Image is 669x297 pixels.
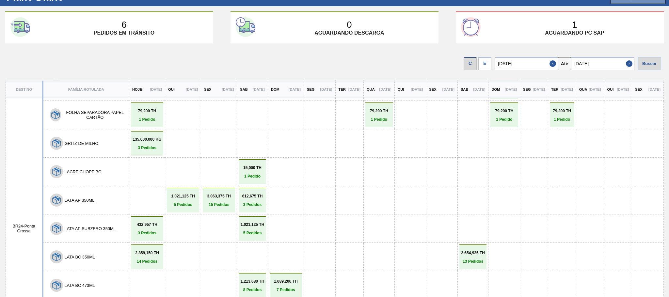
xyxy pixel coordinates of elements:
button: LATA BC 473ML [65,283,95,288]
p: Aguardando descarga [314,30,384,36]
p: 1 Pedido [367,117,391,122]
a: 3.063,375 TH15 Pedidos [204,194,233,207]
p: [DATE] [411,87,423,91]
p: [DATE] [289,87,301,91]
button: GRITZ DE MILHO [65,141,99,146]
p: 3 Pedidos [133,231,162,235]
p: [DATE] [348,87,360,91]
p: [DATE] [253,87,265,91]
img: 7hKVVNeldsGH5KwE07rPnOGsQy+SHCf9ftlnweef0E1el2YcIeEt5yaNqj+jPq4oMsVpG1vCxiwYEd4SvddTlxqBvEWZPhf52... [52,139,61,148]
div: E [478,57,491,70]
p: Aguardando PC SAP [545,30,604,36]
p: 8 Pedidos [240,288,264,292]
p: 1 Pedido [133,117,162,122]
p: Ter [551,87,558,91]
p: Dom [491,87,500,91]
p: [DATE] [473,87,485,91]
p: 15,000 TH [240,165,264,170]
p: Qui [168,87,175,91]
p: 1.089,200 TH [271,279,300,284]
p: Sex [429,87,436,91]
a: 612,675 TH3 Pedidos [240,194,264,207]
p: Sab [240,87,248,91]
button: Close [550,57,558,70]
p: Qui [398,87,404,91]
p: 79,200 TH [367,109,391,113]
p: 1.021,125 TH [168,194,198,198]
p: [DATE] [505,87,517,91]
th: Família Rotulada [43,81,129,98]
p: 1 [572,20,577,30]
p: [DATE] [222,87,234,91]
p: 3 Pedidos [133,146,162,150]
p: [DATE] [617,87,629,91]
p: Ter [339,87,346,91]
p: [DATE] [533,87,545,91]
p: 1 Pedido [492,117,517,122]
img: 7hKVVNeldsGH5KwE07rPnOGsQy+SHCf9ftlnweef0E1el2YcIeEt5yaNqj+jPq4oMsVpG1vCxiwYEd4SvddTlxqBvEWZPhf52... [52,167,61,176]
p: 432,957 TH [133,222,162,227]
button: Até [558,57,571,70]
img: first-card-icon [10,17,30,37]
p: 15 Pedidos [204,202,233,207]
p: [DATE] [186,87,198,91]
p: 612,675 TH [240,194,264,198]
p: 14 Pedidos [133,259,162,264]
button: Close [626,57,634,70]
p: 1 Pedido [551,117,573,122]
div: Buscar [638,57,661,70]
a: 1.021,125 TH5 Pedidos [240,222,264,235]
a: 1.021,125 TH5 Pedidos [168,194,198,207]
p: 79,200 TH [551,109,573,113]
img: 7hKVVNeldsGH5KwE07rPnOGsQy+SHCf9ftlnweef0E1el2YcIeEt5yaNqj+jPq4oMsVpG1vCxiwYEd4SvddTlxqBvEWZPhf52... [52,224,61,233]
p: 135.000,000 KG [133,137,162,142]
p: 5 Pedidos [240,231,264,235]
img: 7hKVVNeldsGH5KwE07rPnOGsQy+SHCf9ftlnweef0E1el2YcIeEt5yaNqj+jPq4oMsVpG1vCxiwYEd4SvddTlxqBvEWZPhf52... [52,196,61,204]
input: dd/mm/yyyy [495,57,558,70]
p: [DATE] [320,87,332,91]
p: 7 Pedidos [271,288,300,292]
a: 79,200 TH1 Pedido [133,109,162,122]
p: 1.213,680 TH [240,279,264,284]
a: 135.000,000 KG3 Pedidos [133,137,162,150]
p: [DATE] [589,87,601,91]
p: 79,200 TH [492,109,517,113]
a: 2.859,150 TH14 Pedidos [133,251,162,264]
input: dd/mm/yyyy [571,57,634,70]
p: 79,200 TH [133,109,162,113]
a: 15,000 TH1 Pedido [240,165,264,179]
p: [DATE] [648,87,661,91]
button: LATA BC 350ML [65,255,95,259]
p: Dom [271,87,279,91]
p: Seg [307,87,315,91]
a: 1.089,200 TH7 Pedidos [271,279,300,292]
p: 1 Pedido [240,174,264,179]
a: 1.213,680 TH8 Pedidos [240,279,264,292]
a: 79,200 TH1 Pedido [367,109,391,122]
p: 13 Pedidos [461,259,485,264]
p: [DATE] [379,87,391,91]
p: Qui [607,87,613,91]
a: 2.654,925 TH13 Pedidos [461,251,485,264]
p: Qua [579,87,587,91]
div: Visão Data de Entrega [478,55,491,70]
p: 2.654,925 TH [461,251,485,255]
p: Hoje [132,87,142,91]
p: [DATE] [442,87,454,91]
p: Sab [461,87,469,91]
a: 79,200 TH1 Pedido [492,109,517,122]
p: 0 [347,20,352,30]
button: LACRE CHOPP BC [65,169,102,174]
a: 432,957 TH3 Pedidos [133,222,162,235]
p: Seg [523,87,531,91]
img: 7hKVVNeldsGH5KwE07rPnOGsQy+SHCf9ftlnweef0E1el2YcIeEt5yaNqj+jPq4oMsVpG1vCxiwYEd4SvddTlxqBvEWZPhf52... [51,111,60,119]
img: third-card-icon [461,17,481,37]
p: [DATE] [150,87,162,91]
button: FOLHA SEPARADORA PAPEL CARTÃO [63,110,127,120]
p: Sex [204,87,211,91]
div: C [464,57,477,70]
p: 3 Pedidos [240,202,264,207]
p: Sex [635,87,642,91]
img: second-card-icon [236,17,255,37]
p: 3.063,375 TH [204,194,233,198]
